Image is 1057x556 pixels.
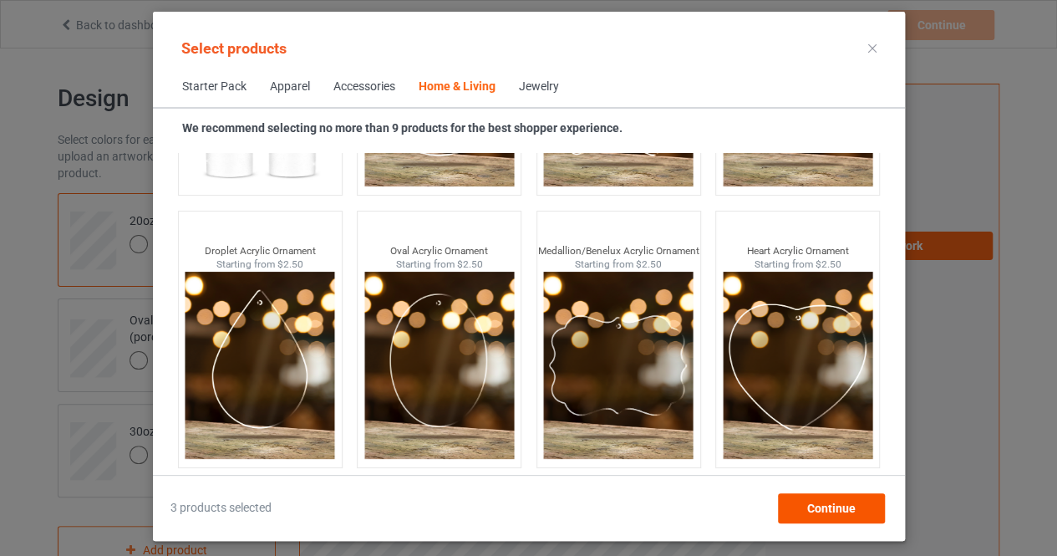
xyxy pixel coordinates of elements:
[333,79,395,95] div: Accessories
[170,500,272,517] span: 3 products selected
[364,272,514,459] img: oval-thumbnail.png
[358,244,521,258] div: Oval Acrylic Ornament
[270,79,310,95] div: Apparel
[182,121,623,135] strong: We recommend selecting no more than 9 products for the best shopper experience.
[178,244,341,258] div: Droplet Acrylic Ornament
[716,244,879,258] div: Heart Acrylic Ornament
[815,258,841,270] span: $2.50
[543,272,693,459] img: medallion-thumbnail.png
[185,272,334,459] img: drop-thumbnail.png
[777,493,884,523] div: Continue
[358,258,521,272] div: Starting from
[178,258,341,272] div: Starting from
[456,258,482,270] span: $2.50
[723,272,872,459] img: heart-thumbnail.png
[716,258,879,272] div: Starting from
[170,67,258,107] span: Starter Pack
[536,244,699,258] div: Medallion/Benelux Acrylic Ornament
[519,79,559,95] div: Jewelry
[181,39,287,57] span: Select products
[277,258,303,270] span: $2.50
[536,258,699,272] div: Starting from
[806,502,855,515] span: Continue
[636,258,662,270] span: $2.50
[419,79,495,95] div: Home & Living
